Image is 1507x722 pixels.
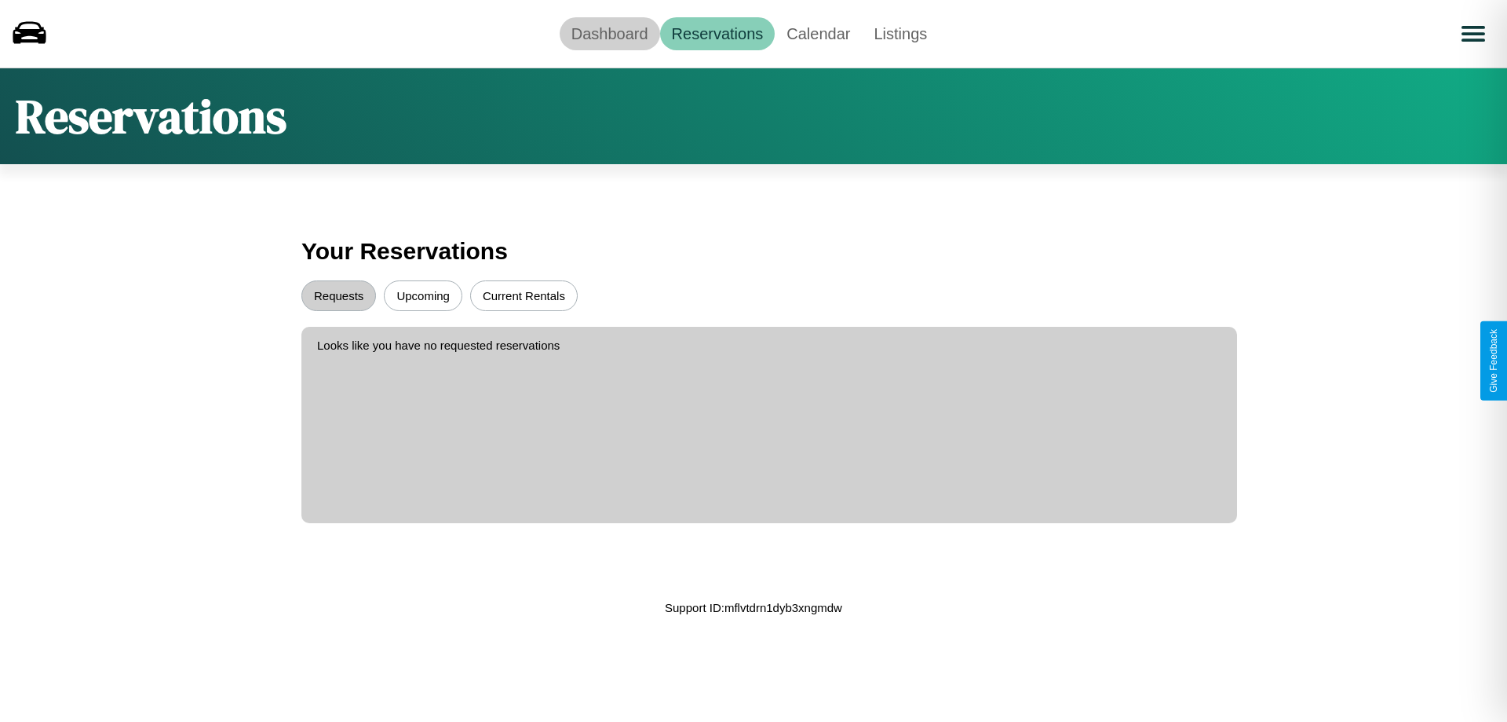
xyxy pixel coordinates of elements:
[560,17,660,50] a: Dashboard
[384,280,462,311] button: Upcoming
[301,280,376,311] button: Requests
[301,230,1206,273] h3: Your Reservations
[16,84,286,148] h1: Reservations
[775,17,862,50] a: Calendar
[665,597,842,618] p: Support ID: mflvtdrn1dyb3xngmdw
[1451,12,1495,56] button: Open menu
[470,280,578,311] button: Current Rentals
[317,335,1221,356] p: Looks like you have no requested reservations
[1488,329,1499,393] div: Give Feedback
[862,17,939,50] a: Listings
[660,17,775,50] a: Reservations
